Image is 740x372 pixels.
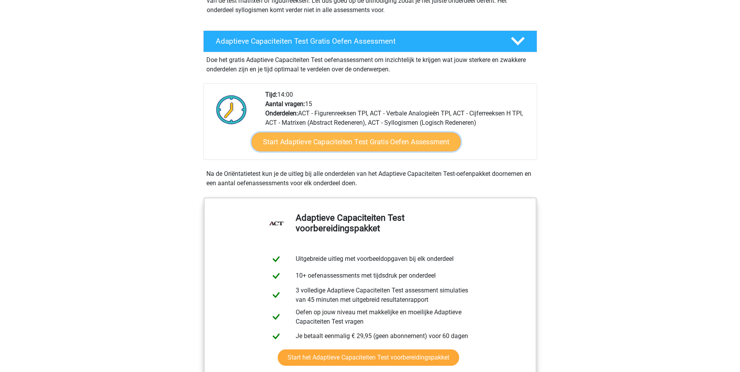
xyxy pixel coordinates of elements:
b: Onderdelen: [265,110,298,117]
img: Klok [212,90,251,129]
div: Doe het gratis Adaptieve Capaciteiten Test oefenassessment om inzichtelijk te krijgen wat jouw st... [203,52,537,74]
div: 14:00 15 ACT - Figurenreeksen TPI, ACT - Verbale Analogieën TPI, ACT - Cijferreeksen H TPI, ACT -... [259,90,536,159]
a: Start het Adaptieve Capaciteiten Test voorbereidingspakket [278,349,459,366]
h4: Adaptieve Capaciteiten Test Gratis Oefen Assessment [216,37,498,46]
div: Na de Oriëntatietest kun je de uitleg bij alle onderdelen van het Adaptieve Capaciteiten Test-oef... [203,169,537,188]
a: Start Adaptieve Capaciteiten Test Gratis Oefen Assessment [252,133,461,151]
b: Aantal vragen: [265,100,305,108]
b: Tijd: [265,91,277,98]
a: Adaptieve Capaciteiten Test Gratis Oefen Assessment [200,30,540,52]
